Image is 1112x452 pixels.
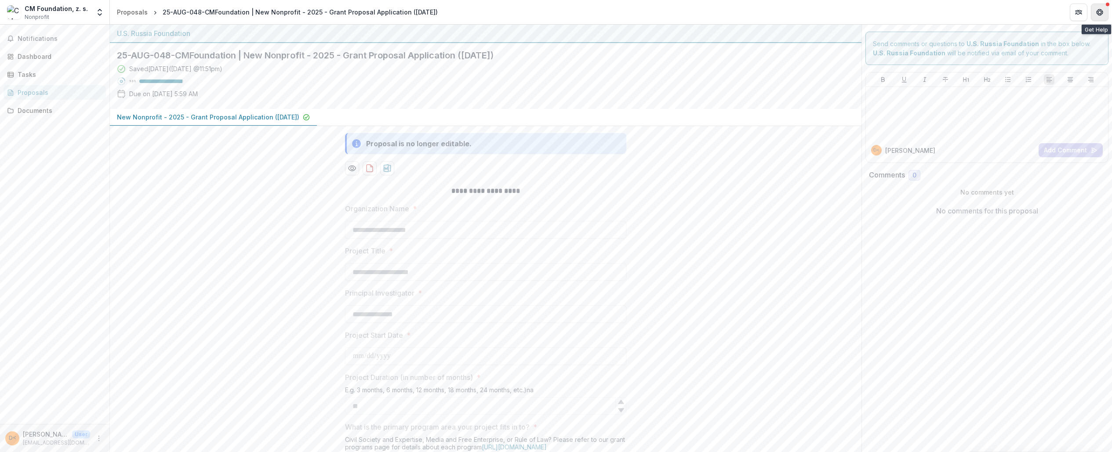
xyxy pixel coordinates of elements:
strong: U.S. Russia Foundation [873,49,945,57]
a: Proposals [113,6,151,18]
nav: breadcrumb [113,6,441,18]
div: Proposals [18,88,99,97]
button: Underline [899,74,909,85]
h2: Comments [869,171,905,179]
img: CM Foundation, z. s. [7,5,21,19]
h2: 25-AUG-048-CMFoundation | New Nonprofit - 2025 - Grant Proposal Application ([DATE]) [117,50,840,61]
strong: U.S. Russia Foundation [967,40,1039,47]
span: 0 [912,172,916,179]
p: No comments yet [869,188,1105,197]
button: Bullet List [1003,74,1013,85]
p: [EMAIL_ADDRESS][DOMAIN_NAME] [23,439,90,447]
div: Dmitrii Taralov <grants@chronicles.media> [873,148,879,152]
button: Ordered List [1023,74,1034,85]
div: Send comments or questions to in the box below. will be notified via email of your comment. [865,32,1108,65]
p: Organization Name [345,203,409,214]
div: Dashboard [18,52,99,61]
button: Italicize [919,74,930,85]
p: Project Title [345,246,385,256]
a: Dashboard [4,49,106,64]
div: Proposals [117,7,148,17]
p: New Nonprofit - 2025 - Grant Proposal Application ([DATE]) [117,112,299,122]
button: Align Right [1086,74,1096,85]
button: Get Help [1091,4,1108,21]
p: No comments for this proposal [936,206,1038,216]
p: User [72,430,90,438]
button: Bold [878,74,888,85]
button: Heading 2 [982,74,992,85]
p: Principal Investigator [345,288,414,298]
a: Tasks [4,67,106,82]
span: Notifications [18,35,102,43]
button: Align Left [1044,74,1054,85]
button: More [94,433,104,444]
button: Preview 80d84007-5bd8-4ff3-8516-798f454227e0-0.pdf [345,161,359,175]
p: Project Start Date [345,330,403,340]
button: Heading 1 [961,74,971,85]
div: Proposal is no longer editable. [366,138,472,149]
p: [PERSON_NAME] <[EMAIL_ADDRESS][DOMAIN_NAME]> [23,430,69,439]
span: Nonprofit [25,13,49,21]
div: Documents [18,106,99,115]
div: Saved [DATE] ( [DATE] @ 11:51pm ) [129,64,222,73]
p: What is the primary program area your project fits in to? [345,422,530,432]
button: Add Comment [1039,143,1103,157]
button: Partners [1070,4,1087,21]
button: Align Center [1065,74,1076,85]
div: Dmitrii Taralov <grants@chronicles.media> [9,435,16,441]
div: CM Foundation, z. s. [25,4,88,13]
button: Open entity switcher [94,4,106,21]
button: Notifications [4,32,106,46]
div: Tasks [18,70,99,79]
a: Proposals [4,85,106,100]
div: 25-AUG-048-CMFoundation | New Nonprofit - 2025 - Grant Proposal Application ([DATE]) [163,7,438,17]
p: Project Duration (in number of months) [345,372,473,383]
p: Due on [DATE] 5:59 AM [129,89,198,98]
button: download-proposal [380,161,394,175]
a: [URL][DOMAIN_NAME] [482,443,547,451]
button: Strike [940,74,951,85]
div: U.S. Russia Foundation [117,28,854,39]
button: download-proposal [363,161,377,175]
p: 98 % [129,78,136,84]
p: [PERSON_NAME] [885,146,935,155]
div: E.g. 3 months, 6 months, 12 months, 18 months, 24 months, etc.)na [345,386,626,397]
a: Documents [4,103,106,118]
